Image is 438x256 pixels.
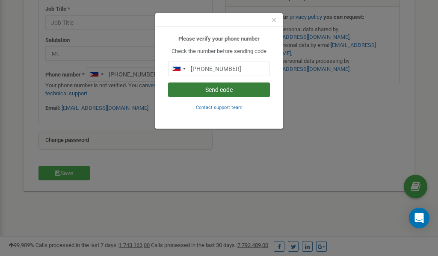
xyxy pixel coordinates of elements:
[178,35,260,42] b: Please verify your phone number
[169,62,188,76] div: Telephone country code
[196,105,243,110] small: Contact support team
[168,82,270,97] button: Send code
[168,62,270,76] input: 0905 123 4567
[272,16,276,25] button: Close
[409,208,429,228] div: Open Intercom Messenger
[168,47,270,56] p: Check the number before sending code
[272,15,276,25] span: ×
[196,104,243,110] a: Contact support team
